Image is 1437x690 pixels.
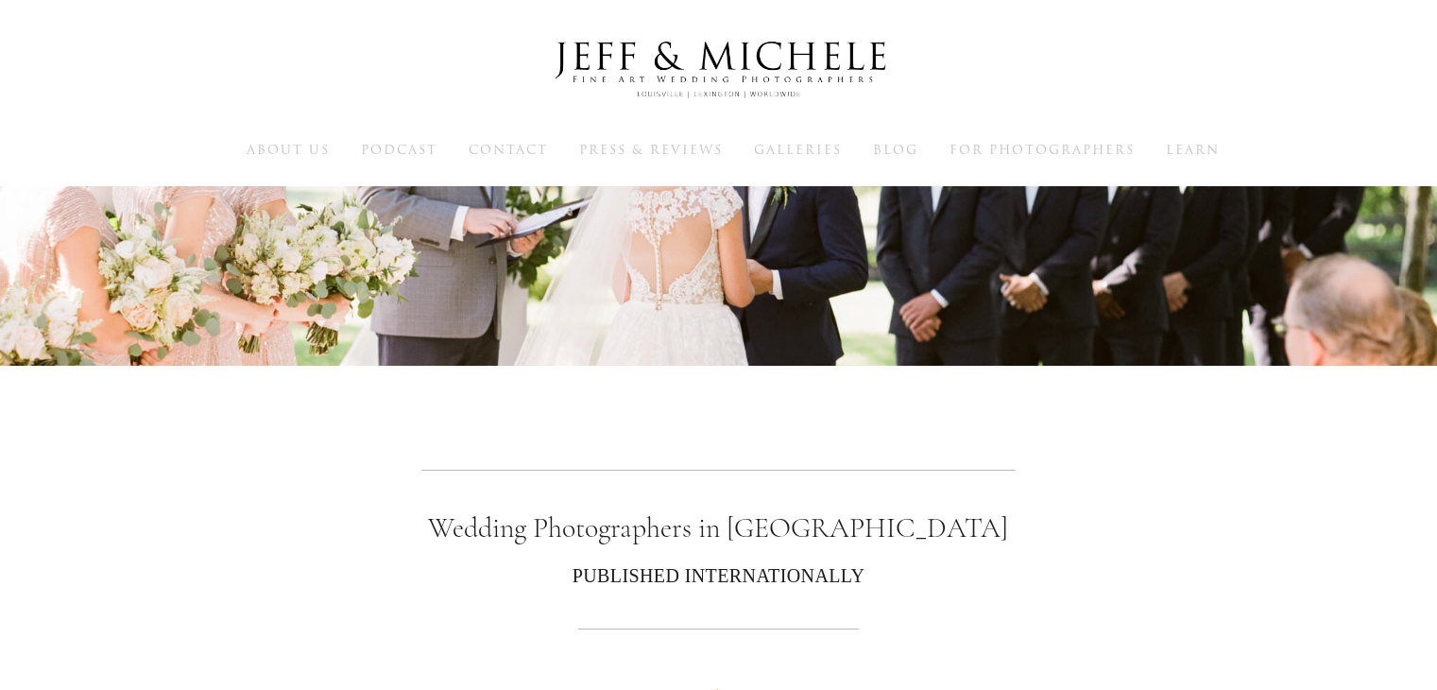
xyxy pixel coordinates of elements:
[873,141,918,159] span: Blog
[579,141,723,159] span: Press & Reviews
[247,141,330,158] a: About Us
[361,141,437,159] span: Podcast
[469,141,548,158] a: Contact
[530,24,908,116] img: Louisville Wedding Photographers - Jeff & Michele Wedding Photographers
[579,141,723,158] a: Press & Reviews
[754,141,842,159] span: Galleries
[421,511,1016,545] h1: Wedding Photographers in [GEOGRAPHIC_DATA]
[949,141,1135,159] span: For Photographers
[361,141,437,158] a: Podcast
[421,564,1016,587] h2: PUBLISHED INTERNATIONALLY
[754,141,842,158] a: Galleries
[1166,141,1220,159] span: Learn
[247,141,330,159] span: About Us
[949,141,1135,158] a: For Photographers
[469,141,548,159] span: Contact
[873,141,918,158] a: Blog
[1166,141,1220,158] a: Learn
